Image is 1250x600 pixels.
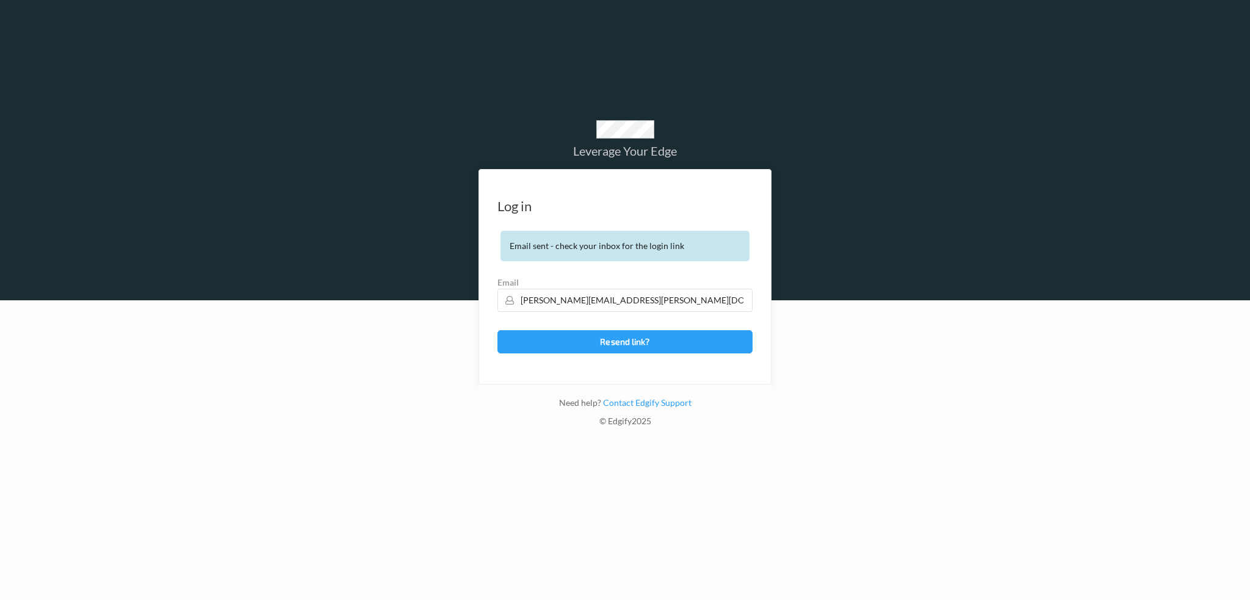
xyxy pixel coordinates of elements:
[479,397,771,415] div: Need help?
[497,277,753,289] label: Email
[497,330,753,353] button: Resend link?
[601,397,692,408] a: Contact Edgify Support
[479,145,771,157] div: Leverage Your Edge
[479,415,771,433] div: © Edgify 2025
[497,200,532,212] div: Log in
[500,231,750,261] div: Email sent - check your inbox for the login link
